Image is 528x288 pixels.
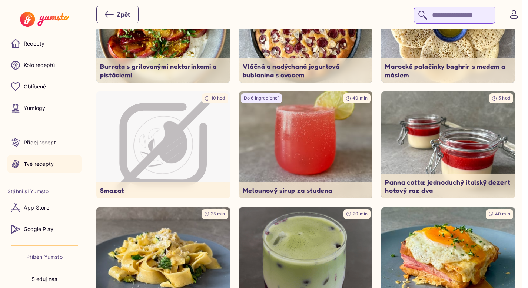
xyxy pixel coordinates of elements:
[7,56,82,74] a: Kolo receptů
[353,211,368,217] span: 20 min
[243,186,369,195] p: Melounový sirup za studena
[96,91,230,198] a: Image not available10 hodSmazat
[211,95,225,101] span: 10 hod
[24,160,54,168] p: Tvé recepty
[96,6,139,23] button: Zpět
[385,178,511,195] p: Panna cotta: jednoduchý italský dezert hotový raz dva
[7,35,82,53] a: Recepty
[24,204,49,211] p: App Store
[26,253,63,261] a: Příběh Yumsto
[243,62,369,79] p: Vláčná a nadýchaná jogurtová bublanina s ovocem
[24,40,44,47] p: Recepty
[244,95,279,101] p: Do 6 ingrediencí
[381,91,515,198] a: undefined5 hodPanna cotta: jednoduchý italský dezert hotový raz dva
[20,12,69,27] img: Yumsto logo
[24,61,55,69] p: Kolo receptů
[100,62,226,79] p: Burrata s grilovanými nektarinkami a pistáciemi
[352,95,368,101] span: 40 min
[100,186,226,195] p: Smazat
[7,155,82,173] a: Tvé recepty
[239,91,373,198] img: undefined
[31,275,57,283] p: Sleduj nás
[385,62,511,79] p: Marocké palačinky baghrir s medem a máslem
[24,83,46,90] p: Oblíbené
[7,199,82,217] a: App Store
[24,139,56,146] p: Přidej recept
[105,10,130,19] div: Zpět
[7,220,82,238] a: Google Play
[381,91,515,198] img: undefined
[211,211,225,217] span: 35 min
[7,188,82,195] li: Stáhni si Yumsto
[7,134,82,151] a: Přidej recept
[239,91,373,198] a: undefinedDo 6 ingrediencí40 minMelounový sirup za studena
[7,78,82,96] a: Oblíbené
[24,104,45,112] p: Yumlogy
[24,225,53,233] p: Google Play
[96,91,230,198] div: Image not available
[498,95,510,101] span: 5 hod
[495,211,510,217] span: 40 min
[7,99,82,117] a: Yumlogy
